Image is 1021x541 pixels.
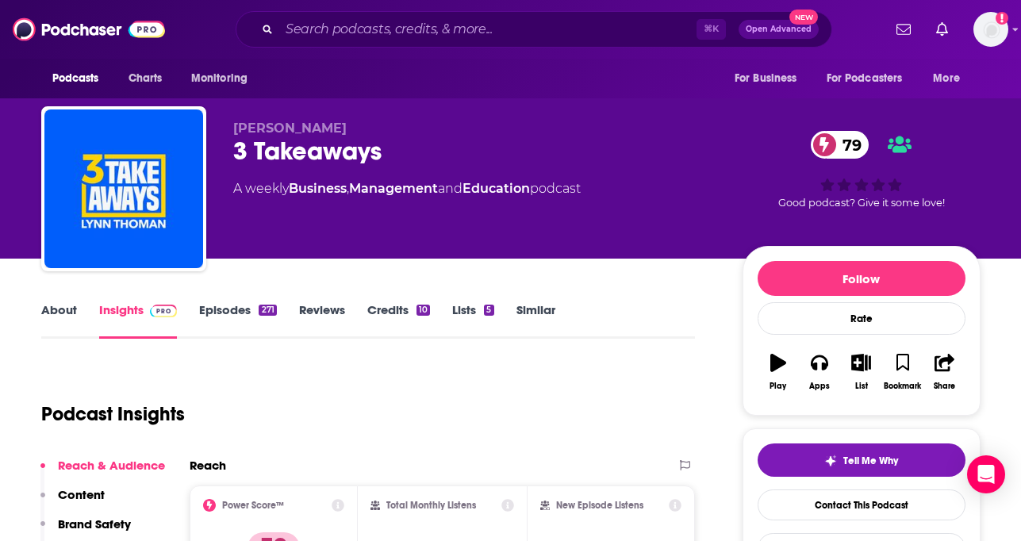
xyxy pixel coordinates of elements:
[996,12,1008,25] svg: Add a profile image
[259,305,276,316] div: 271
[758,302,965,335] div: Rate
[827,131,869,159] span: 79
[789,10,818,25] span: New
[882,343,923,401] button: Bookmark
[516,302,555,339] a: Similar
[923,343,965,401] button: Share
[347,181,349,196] span: ,
[967,455,1005,493] div: Open Intercom Messenger
[739,20,819,39] button: Open AdvancedNew
[973,12,1008,47] span: Logged in as gabriellaippaso
[13,14,165,44] img: Podchaser - Follow, Share and Rate Podcasts
[236,11,832,48] div: Search podcasts, credits, & more...
[922,63,980,94] button: open menu
[824,455,837,467] img: tell me why sparkle
[222,500,284,511] h2: Power Score™
[40,487,105,516] button: Content
[41,63,120,94] button: open menu
[416,305,430,316] div: 10
[40,458,165,487] button: Reach & Audience
[129,67,163,90] span: Charts
[52,67,99,90] span: Podcasts
[299,302,345,339] a: Reviews
[811,131,869,159] a: 79
[191,67,248,90] span: Monitoring
[484,305,493,316] div: 5
[724,63,817,94] button: open menu
[778,197,945,209] span: Good podcast? Give it some love!
[99,302,178,339] a: InsightsPodchaser Pro
[233,121,347,136] span: [PERSON_NAME]
[190,458,226,473] h2: Reach
[556,500,643,511] h2: New Episode Listens
[843,455,898,467] span: Tell Me Why
[233,179,581,198] div: A weekly podcast
[743,121,981,219] div: 79Good podcast? Give it some love!
[41,402,185,426] h1: Podcast Insights
[58,516,131,531] p: Brand Safety
[180,63,268,94] button: open menu
[930,16,954,43] a: Show notifications dropdown
[58,487,105,502] p: Content
[118,63,172,94] a: Charts
[890,16,917,43] a: Show notifications dropdown
[349,181,438,196] a: Management
[452,302,493,339] a: Lists5
[289,181,347,196] a: Business
[770,382,786,391] div: Play
[758,261,965,296] button: Follow
[697,19,726,40] span: ⌘ K
[973,12,1008,47] button: Show profile menu
[44,109,203,268] img: 3 Takeaways
[735,67,797,90] span: For Business
[809,382,830,391] div: Apps
[386,500,476,511] h2: Total Monthly Listens
[884,382,921,391] div: Bookmark
[816,63,926,94] button: open menu
[973,12,1008,47] img: User Profile
[840,343,881,401] button: List
[746,25,812,33] span: Open Advanced
[367,302,430,339] a: Credits10
[279,17,697,42] input: Search podcasts, credits, & more...
[41,302,77,339] a: About
[150,305,178,317] img: Podchaser Pro
[934,382,955,391] div: Share
[855,382,868,391] div: List
[933,67,960,90] span: More
[758,343,799,401] button: Play
[827,67,903,90] span: For Podcasters
[438,181,463,196] span: and
[758,443,965,477] button: tell me why sparkleTell Me Why
[58,458,165,473] p: Reach & Audience
[758,489,965,520] a: Contact This Podcast
[799,343,840,401] button: Apps
[463,181,530,196] a: Education
[199,302,276,339] a: Episodes271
